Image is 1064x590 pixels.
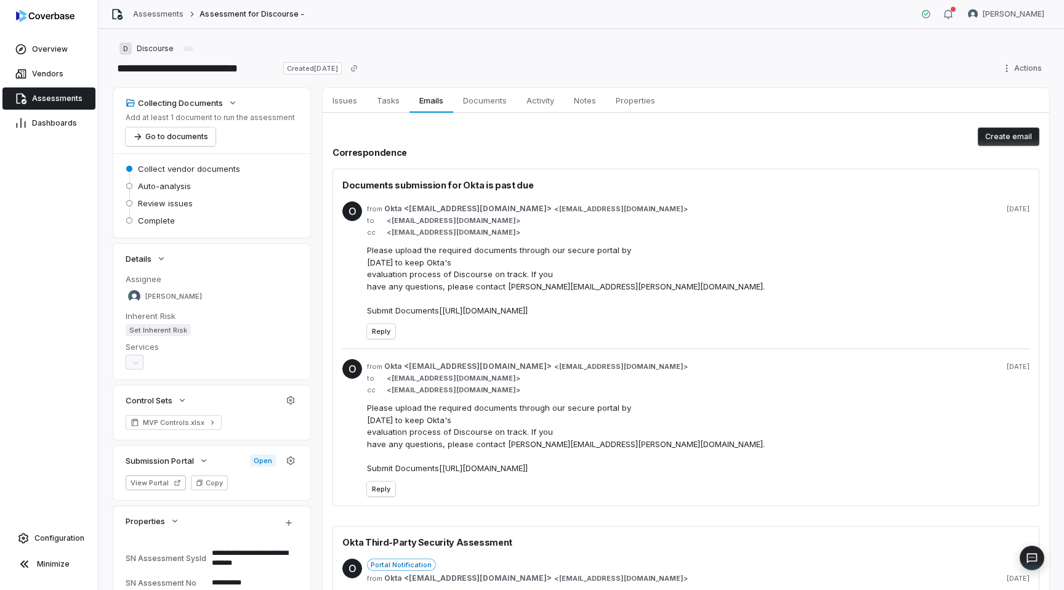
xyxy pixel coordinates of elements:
[283,62,341,75] span: Created [DATE]
[387,216,392,225] span: <
[126,324,191,336] span: Set Inherent Risk
[522,92,559,108] span: Activity
[387,386,392,395] span: <
[392,374,516,383] span: [EMAIL_ADDRESS][DOMAIN_NAME]
[384,362,688,371] span: >
[384,216,520,225] span: >
[5,552,93,576] button: Minimize
[32,44,68,54] span: Overview
[126,253,151,264] span: Details
[137,44,174,54] span: Discourse
[559,204,683,214] span: [EMAIL_ADDRESS][DOMAIN_NAME]
[387,374,392,383] span: <
[126,455,194,466] span: Submission Portal
[367,402,1030,474] div: Please upload the required documents through our secure portal by [DATE] to keep Okta's evaluatio...
[2,112,95,134] a: Dashboards
[32,118,77,128] span: Dashboards
[343,57,365,79] button: Copy link
[126,515,165,527] span: Properties
[983,9,1044,19] span: [PERSON_NAME]
[138,163,240,174] span: Collect vendor documents
[384,204,552,214] span: Okta <[EMAIL_ADDRESS][DOMAIN_NAME]>
[332,146,1039,159] h2: Correspondence
[384,573,552,583] span: Okta <[EMAIL_ADDRESS][DOMAIN_NAME]>
[384,228,520,237] span: >
[392,216,516,225] span: [EMAIL_ADDRESS][DOMAIN_NAME]
[122,510,183,532] button: Properties
[342,179,533,192] span: Documents submission for Okta is past due
[372,92,405,108] span: Tasks
[32,69,63,79] span: Vendors
[367,362,379,371] span: from
[250,455,276,467] span: Open
[126,554,207,563] div: SN Assessment SysId
[961,5,1052,23] button: Sayantan Bhattacherjee avatar[PERSON_NAME]
[384,386,520,395] span: >
[392,228,516,237] span: [EMAIL_ADDRESS][DOMAIN_NAME]
[2,63,95,85] a: Vendors
[34,533,84,543] span: Configuration
[126,310,298,321] dt: Inherent Risk
[367,324,395,339] button: Reply
[126,273,298,285] dt: Assignee
[367,574,379,583] span: from
[367,216,379,225] span: to
[126,341,298,352] dt: Services
[611,92,660,108] span: Properties
[126,475,186,490] button: View Portal
[554,362,559,371] span: <
[126,578,207,588] div: SN Assessment No
[367,204,379,214] span: from
[342,201,362,221] span: O
[2,38,95,60] a: Overview
[559,362,683,371] span: [EMAIL_ADDRESS][DOMAIN_NAME]
[32,94,83,103] span: Assessments
[5,527,93,549] a: Configuration
[367,482,395,496] button: Reply
[138,180,191,192] span: Auto-analysis
[342,559,362,578] span: O
[554,574,559,583] span: <
[342,359,362,379] span: O
[384,362,552,371] span: Okta <[EMAIL_ADDRESS][DOMAIN_NAME]>
[384,573,688,583] span: >
[1007,362,1030,371] span: [DATE]
[1007,204,1030,214] span: [DATE]
[384,204,688,214] span: >
[328,92,362,108] span: Issues
[392,386,516,395] span: [EMAIL_ADDRESS][DOMAIN_NAME]
[384,374,520,383] span: >
[126,113,295,123] p: Add at least 1 document to run the assessment
[126,395,172,406] span: Control Sets
[559,574,683,583] span: [EMAIL_ADDRESS][DOMAIN_NAME]
[458,92,512,108] span: Documents
[387,228,392,237] span: <
[138,215,175,226] span: Complete
[37,559,70,569] span: Minimize
[367,228,379,237] span: cc
[569,92,601,108] span: Notes
[968,9,978,19] img: Sayantan Bhattacherjee avatar
[978,127,1039,146] button: Create email
[122,248,170,270] button: Details
[554,204,559,214] span: <
[126,97,223,108] div: Collecting Documents
[145,292,202,301] span: [PERSON_NAME]
[367,559,436,571] span: Portal Notification
[122,389,191,411] button: Control Sets
[1007,574,1030,583] span: [DATE]
[122,92,241,114] button: Collecting Documents
[998,59,1049,78] button: Actions
[126,127,216,146] button: Go to documents
[138,198,193,209] span: Review issues
[122,450,212,472] button: Submission Portal
[16,10,75,22] img: logo-D7KZi-bG.svg
[191,475,228,490] button: Copy
[367,374,379,383] span: to
[414,92,448,108] span: Emails
[133,9,183,19] a: Assessments
[367,244,1030,317] div: Please upload the required documents through our secure portal by [DATE] to keep Okta's evaluatio...
[2,87,95,110] a: Assessments
[116,38,177,60] button: DDiscourse
[128,290,140,302] img: Sayantan Bhattacherjee avatar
